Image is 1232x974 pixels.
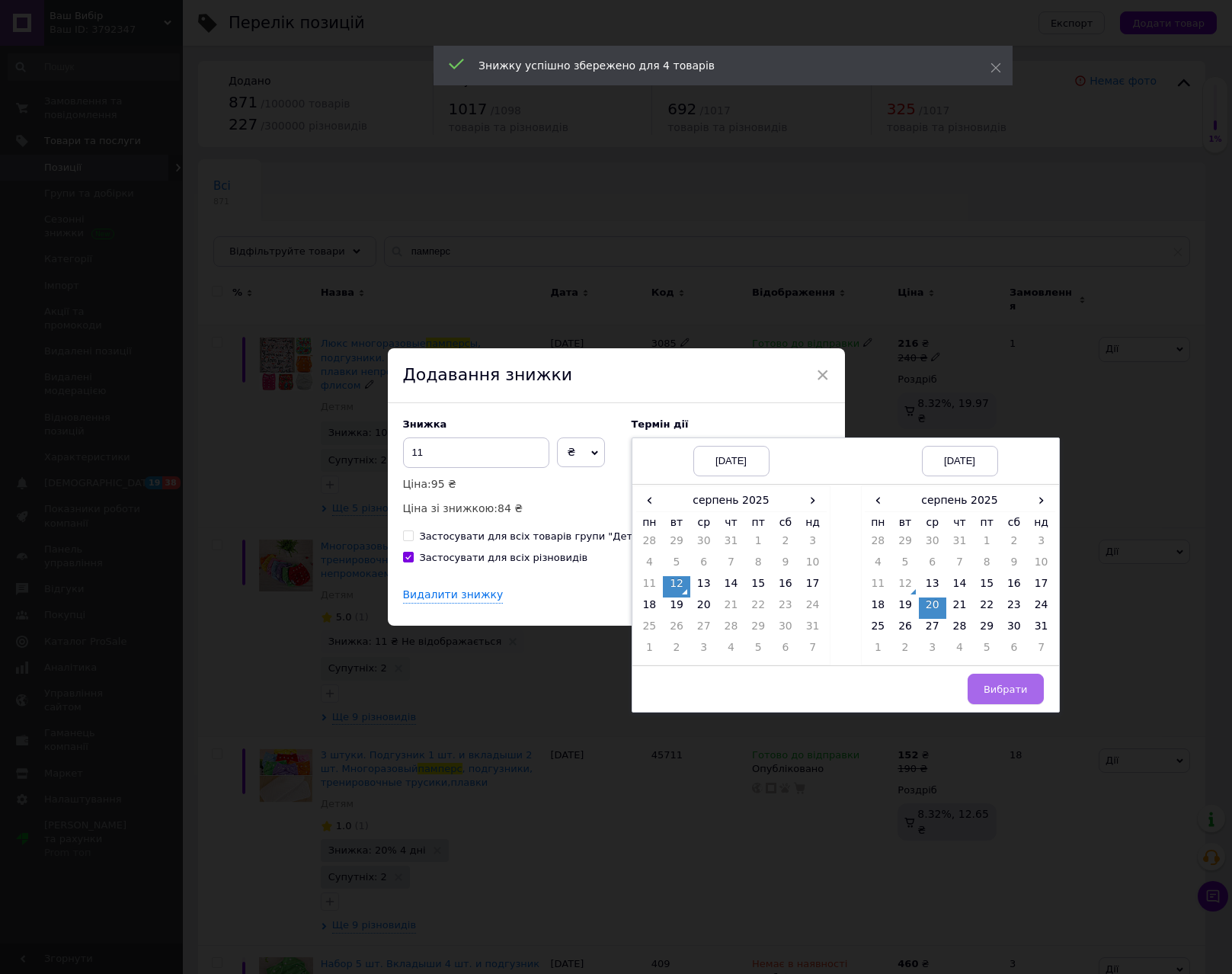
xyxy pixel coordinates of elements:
[1000,576,1028,598] td: 16
[718,640,745,662] td: 4
[1028,512,1055,534] th: нд
[403,588,504,604] div: Видалити знижку
[772,619,799,640] td: 30
[772,555,799,576] td: 9
[946,619,974,640] td: 28
[636,555,664,576] td: 4
[498,502,523,514] span: 84 ₴
[946,533,974,555] td: 31
[636,489,664,511] span: ‹
[1028,640,1055,662] td: 7
[799,619,827,640] td: 31
[891,512,919,534] th: вт
[663,489,799,512] th: серпень 2025
[891,598,919,619] td: 19
[718,533,745,555] td: 31
[891,619,919,640] td: 26
[690,640,718,662] td: 3
[891,489,1028,512] th: серпень 2025
[973,512,1000,534] th: пт
[744,598,772,619] td: 22
[816,362,830,388] span: ×
[891,640,919,662] td: 2
[663,512,690,534] th: вт
[919,512,946,534] th: ср
[744,512,772,534] th: пт
[946,576,974,598] td: 14
[946,640,974,662] td: 4
[403,476,616,492] p: Ціна:
[865,640,892,662] td: 1
[663,640,690,662] td: 2
[690,598,718,619] td: 20
[865,489,892,511] span: ‹
[1000,533,1028,555] td: 2
[891,555,919,576] td: 5
[636,512,664,534] th: пн
[478,58,952,73] div: Знижку успішно збережено для 4 товарів
[568,446,576,458] span: ₴
[946,512,974,534] th: чт
[690,619,718,640] td: 27
[772,598,799,619] td: 23
[403,418,447,430] span: Знижка
[865,533,892,555] td: 28
[744,619,772,640] td: 29
[891,533,919,555] td: 29
[919,555,946,576] td: 6
[690,576,718,598] td: 13
[1000,619,1028,640] td: 30
[919,640,946,662] td: 3
[799,576,827,598] td: 17
[1000,598,1028,619] td: 23
[973,598,1000,619] td: 22
[772,512,799,534] th: сб
[1028,576,1055,598] td: 17
[1028,598,1055,619] td: 24
[636,533,664,555] td: 28
[1028,619,1055,640] td: 31
[919,576,946,598] td: 13
[1000,555,1028,576] td: 9
[636,598,664,619] td: 18
[968,674,1044,704] button: Вибрати
[744,640,772,662] td: 5
[799,640,827,662] td: 7
[984,684,1028,695] span: Вибрати
[865,555,892,576] td: 4
[919,598,946,619] td: 20
[744,555,772,576] td: 8
[663,533,690,555] td: 29
[922,446,998,476] div: [DATE]
[973,533,1000,555] td: 1
[663,619,690,640] td: 26
[1028,489,1055,511] span: ›
[718,512,745,534] th: чт
[718,598,745,619] td: 21
[799,555,827,576] td: 10
[865,576,892,598] td: 11
[1000,640,1028,662] td: 6
[690,533,718,555] td: 30
[663,576,690,598] td: 12
[946,555,974,576] td: 7
[663,598,690,619] td: 19
[973,555,1000,576] td: 8
[865,598,892,619] td: 18
[865,619,892,640] td: 25
[403,437,549,468] input: 0
[799,512,827,534] th: нд
[663,555,690,576] td: 5
[1028,533,1055,555] td: 3
[636,619,664,640] td: 25
[1028,555,1055,576] td: 10
[744,533,772,555] td: 1
[973,640,1000,662] td: 5
[431,478,456,490] span: 95 ₴
[718,555,745,576] td: 7
[403,500,616,517] p: Ціна зі знижкою:
[420,551,588,565] div: Застосувати для всіх різновидів
[946,598,974,619] td: 21
[919,619,946,640] td: 27
[772,533,799,555] td: 2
